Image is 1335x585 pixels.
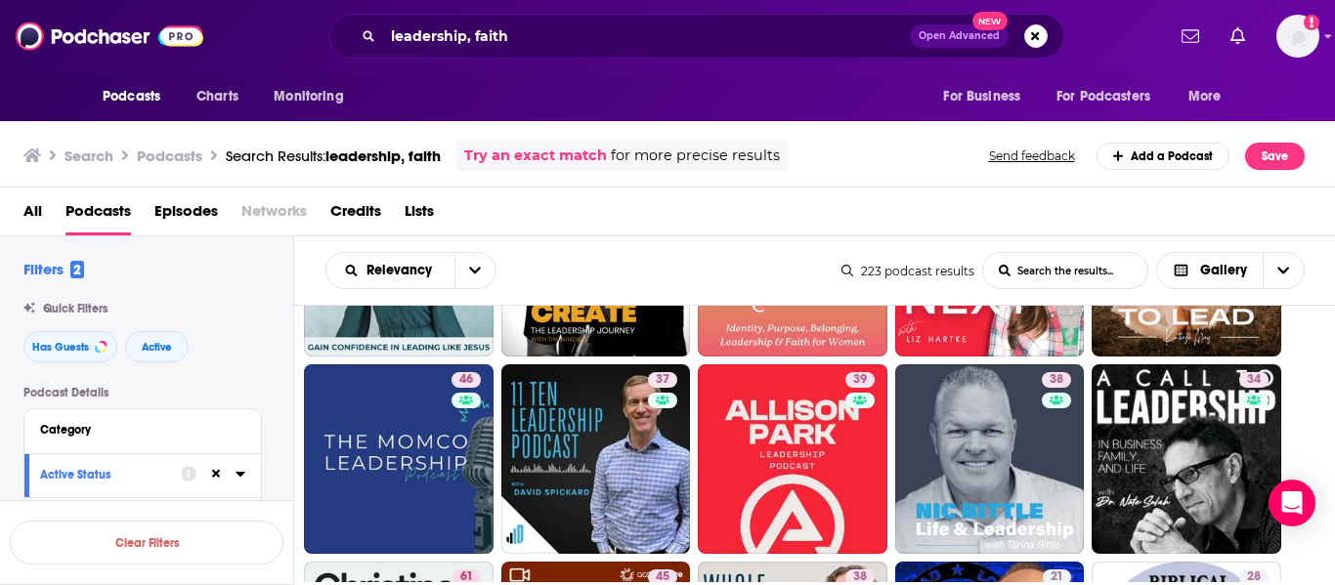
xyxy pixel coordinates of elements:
[1097,143,1230,170] a: Add a Podcast
[325,146,441,165] span: leadership, faith
[845,372,875,388] a: 39
[260,78,368,115] button: open menu
[895,364,1085,554] a: 38
[383,21,910,52] input: Search podcasts, credits, & more...
[40,462,181,486] button: Active Status
[611,145,780,167] span: for more precise results
[142,342,172,353] span: Active
[943,83,1020,110] span: For Business
[23,331,117,362] button: Has Guests
[326,264,454,277] button: open menu
[40,423,233,437] div: Category
[329,14,1064,59] div: Search podcasts, credits, & more...
[23,195,42,235] a: All
[1056,83,1150,110] span: For Podcasters
[65,195,131,235] a: Podcasts
[464,145,607,167] a: Try an exact match
[304,364,494,554] a: 46
[1239,372,1269,388] a: 34
[184,78,250,115] a: Charts
[32,342,89,353] span: Has Guests
[1269,480,1315,526] div: Open Intercom Messenger
[1200,264,1247,277] span: Gallery
[23,386,262,399] p: Podcast Details
[1276,15,1319,58] span: Logged in as angelabellBL2024
[656,370,669,390] span: 37
[1174,20,1207,53] a: Show notifications dropdown
[919,31,1000,41] span: Open Advanced
[274,83,343,110] span: Monitoring
[1247,370,1261,390] span: 34
[929,78,1045,115] button: open menu
[125,331,189,362] button: Active
[70,261,84,278] span: 2
[845,569,875,585] a: 38
[454,253,495,288] button: open menu
[103,83,160,110] span: Podcasts
[196,83,238,110] span: Charts
[226,146,441,165] a: Search Results:leadership, faith
[459,370,473,390] span: 46
[1276,15,1319,58] button: Show profile menu
[841,264,974,278] div: 223 podcast results
[1276,15,1319,58] img: User Profile
[1043,569,1071,585] a: 21
[983,147,1081,164] button: Send feedback
[648,569,677,585] a: 45
[325,252,496,289] h2: Choose List sort
[501,364,691,554] a: 37
[1044,78,1179,115] button: open menu
[43,302,108,315] span: Quick Filters
[1175,78,1246,115] button: open menu
[241,195,307,235] span: Networks
[1245,143,1305,170] button: Save
[40,417,245,441] button: Category
[1042,372,1071,388] a: 38
[65,146,113,165] h3: Search
[452,569,481,585] a: 61
[10,521,283,564] button: Clear Filters
[226,146,441,165] div: Search Results:
[648,372,677,388] a: 37
[972,12,1008,30] span: New
[1092,364,1281,554] a: 34
[853,370,867,390] span: 39
[405,195,434,235] a: Lists
[1050,370,1063,390] span: 38
[1223,20,1253,53] a: Show notifications dropdown
[40,468,168,481] div: Active Status
[1188,83,1222,110] span: More
[23,260,84,278] h2: Filters
[452,372,481,388] a: 46
[1156,252,1306,289] button: Choose View
[910,24,1009,48] button: Open AdvancedNew
[1304,15,1319,30] svg: Add a profile image
[16,18,203,55] img: Podchaser - Follow, Share and Rate Podcasts
[366,264,439,277] span: Relevancy
[154,195,218,235] a: Episodes
[698,364,887,554] a: 39
[1239,569,1269,585] a: 28
[137,146,202,165] h3: Podcasts
[89,78,186,115] button: open menu
[330,195,381,235] a: Credits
